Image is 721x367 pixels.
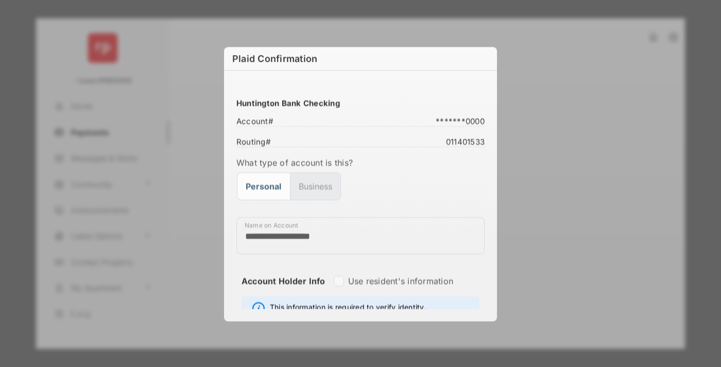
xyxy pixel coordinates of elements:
[242,276,325,305] strong: Account Holder Info
[224,47,497,71] h6: Plaid Confirmation
[236,116,277,124] span: Account #
[236,98,485,108] h3: Huntington Bank Checking
[290,172,341,200] button: Business
[236,137,274,145] span: Routing #
[443,137,485,145] span: 011401533
[237,172,290,200] button: Personal
[236,158,485,168] label: What type of account is this?
[348,276,453,286] label: Use resident's information
[270,302,426,314] span: This information is required to verify identity.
